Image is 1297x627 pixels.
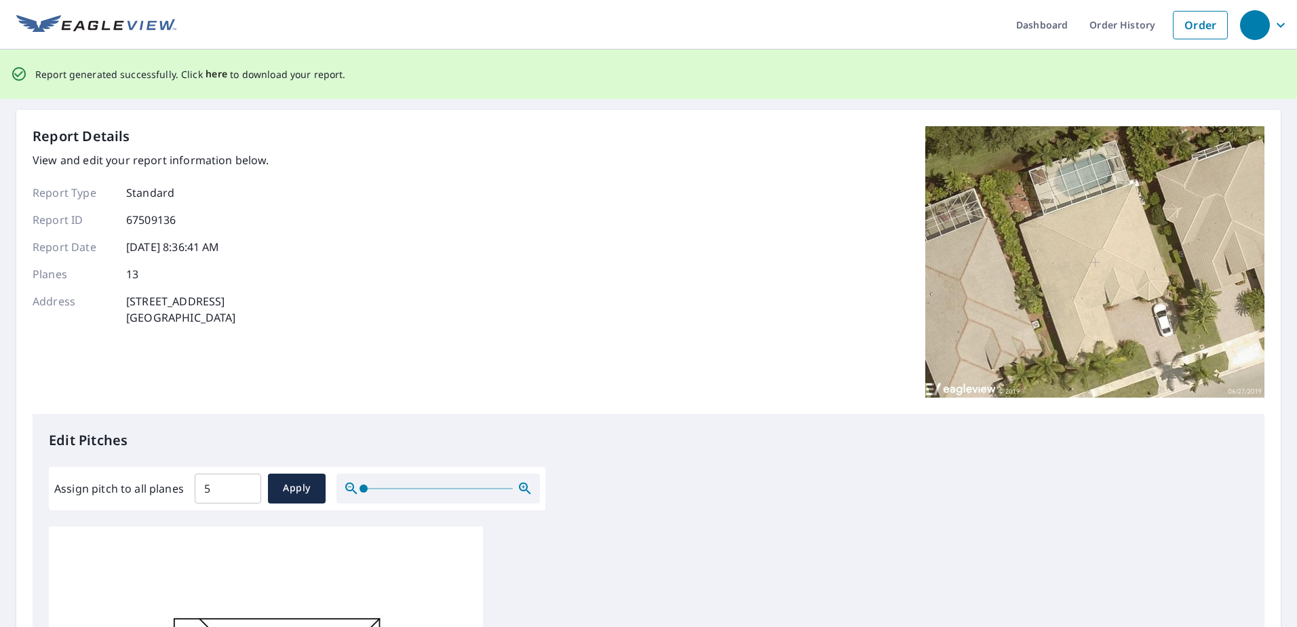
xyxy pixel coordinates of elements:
input: 00.0 [195,470,261,508]
img: Top image [925,126,1264,398]
p: Report generated successfully. Click to download your report. [35,66,346,83]
p: View and edit your report information below. [33,152,269,168]
label: Assign pitch to all planes [54,480,184,497]
button: Apply [268,474,326,503]
a: Order [1173,11,1228,39]
p: Report Details [33,126,130,147]
p: Standard [126,185,174,201]
button: here [206,66,228,83]
p: 67509136 [126,212,176,228]
p: Address [33,293,114,326]
p: Planes [33,266,114,282]
p: Report Date [33,239,114,255]
img: EV Logo [16,15,176,35]
p: [DATE] 8:36:41 AM [126,239,220,255]
span: Apply [279,480,315,497]
p: Report Type [33,185,114,201]
p: Edit Pitches [49,430,1248,451]
p: [STREET_ADDRESS] [GEOGRAPHIC_DATA] [126,293,236,326]
p: 13 [126,266,138,282]
p: Report ID [33,212,114,228]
